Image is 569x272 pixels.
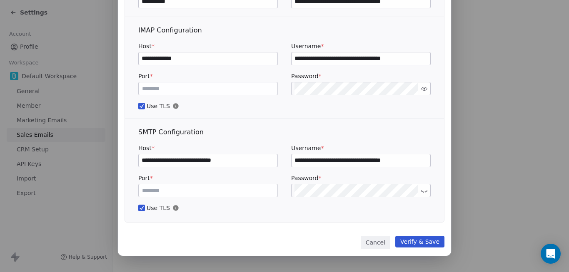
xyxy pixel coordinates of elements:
[291,144,431,152] label: Username
[138,204,145,212] button: Use TLS
[138,204,431,212] span: Use TLS
[138,25,431,35] div: IMAP Configuration
[138,42,278,50] label: Host
[291,42,431,50] label: Username
[138,144,278,152] label: Host
[138,72,278,80] label: Port
[291,72,431,80] label: Password
[138,102,431,110] span: Use TLS
[291,174,431,182] label: Password
[138,174,278,182] label: Port
[361,236,390,249] button: Cancel
[138,102,145,110] button: Use TLS
[395,236,444,247] button: Verify & Save
[138,127,431,137] div: SMTP Configuration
